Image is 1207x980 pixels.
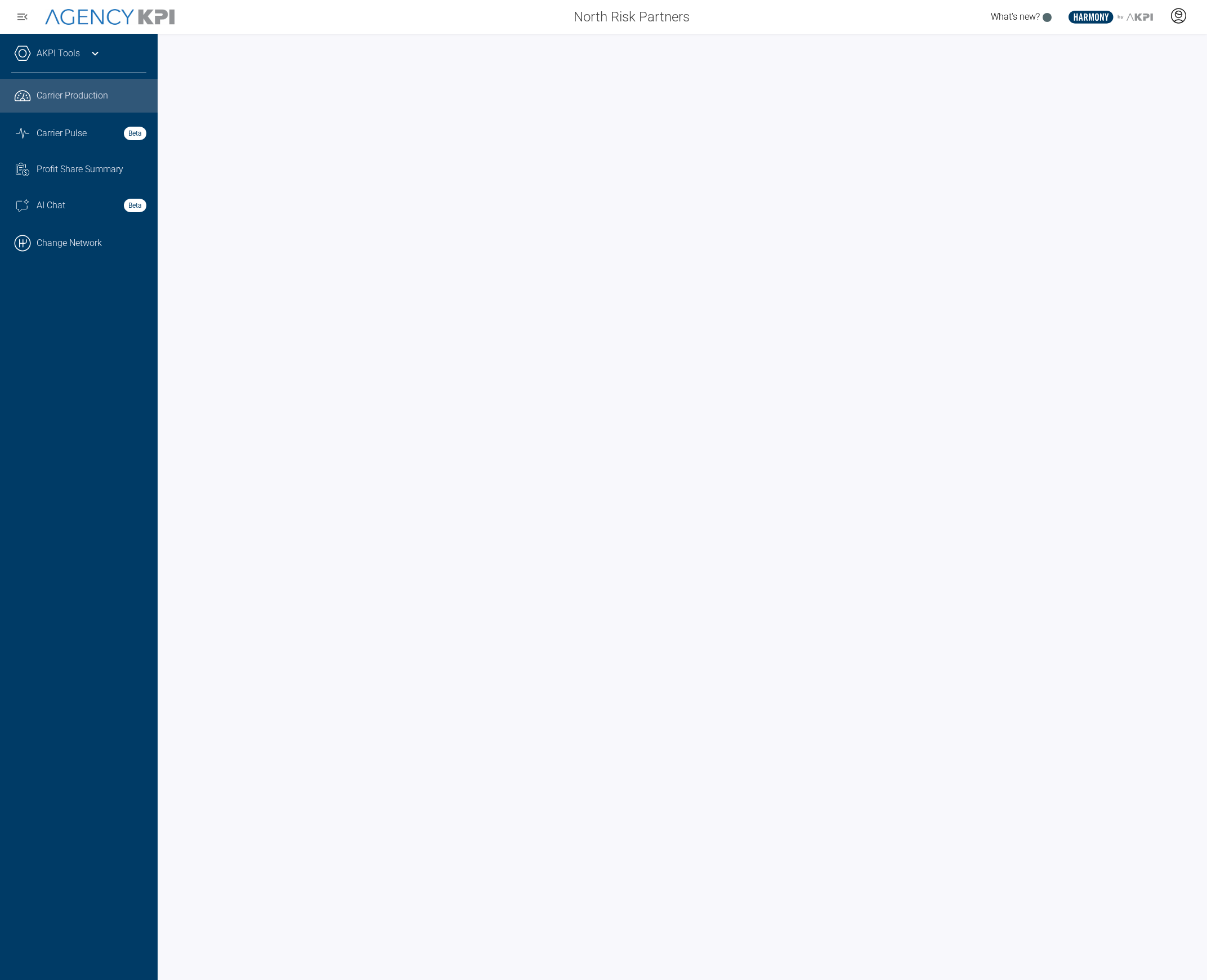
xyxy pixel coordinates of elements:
[124,127,146,140] strong: Beta
[37,47,80,60] a: AKPI Tools
[37,163,123,176] span: Profit Share Summary
[124,199,146,212] strong: Beta
[37,199,65,212] span: AI Chat
[37,127,87,140] span: Carrier Pulse
[37,89,108,102] span: Carrier Production
[574,7,690,27] span: North Risk Partners
[991,11,1040,22] span: What's new?
[45,9,175,25] img: AgencyKPI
